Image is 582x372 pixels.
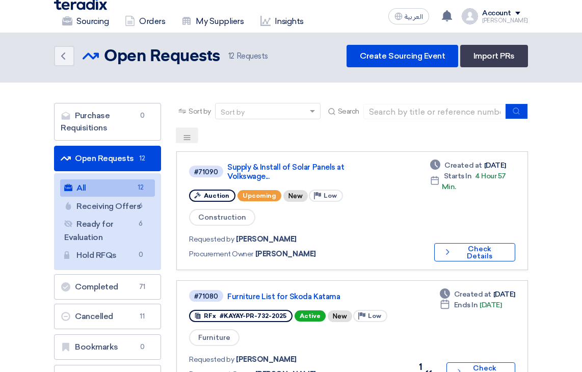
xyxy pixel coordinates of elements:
[136,282,148,292] span: 71
[194,169,218,175] div: #71090
[136,311,148,322] span: 11
[328,310,352,322] div: New
[442,172,506,191] span: 57 Min.
[189,106,211,117] span: Sort by
[60,216,155,246] a: Ready for Evaluation
[462,8,478,24] img: profile_test.png
[54,334,161,360] a: Bookmarks0
[136,111,148,121] span: 0
[189,329,240,346] span: Furniture
[295,310,326,322] span: Active
[194,293,218,300] div: #71080
[135,182,147,193] span: 12
[388,8,429,24] button: العربية
[236,234,297,245] span: [PERSON_NAME]
[54,10,117,33] a: Sourcing
[444,160,482,171] span: Created at
[252,10,312,33] a: Insights
[60,179,155,197] a: All
[136,153,148,164] span: 12
[54,274,161,300] a: Completed71
[475,172,496,180] span: 4 Hour
[434,243,515,261] button: Check Details
[482,18,528,23] div: [PERSON_NAME]
[228,50,268,62] span: Requests
[324,192,337,199] span: Low
[405,13,423,20] span: العربية
[220,312,286,320] span: #KAYAY-PR-732-2025
[444,172,472,180] span: Starts In
[460,45,528,67] a: Import PRs
[104,46,220,67] h2: Open Requests
[237,190,281,201] span: Upcoming
[440,300,502,310] div: [DATE]
[430,160,506,171] div: [DATE]
[54,304,161,329] a: Cancelled11
[189,234,234,245] span: Requested by
[60,247,155,264] a: Hold RFQs
[136,342,148,352] span: 0
[221,107,245,118] div: Sort by
[227,163,350,181] a: Supply & Install of Solar Panels at Volkswage...
[255,249,316,259] span: [PERSON_NAME]
[228,51,234,61] span: 12
[236,354,297,365] span: [PERSON_NAME]
[204,192,229,199] span: Auction
[368,312,381,320] span: Low
[54,146,161,171] a: Open Requests12
[454,300,478,310] span: Ends In
[173,10,252,33] a: My Suppliers
[189,354,234,365] span: Requested by
[347,45,458,67] a: Create Sourcing Event
[117,10,173,33] a: Orders
[135,250,147,260] span: 0
[440,289,515,300] div: [DATE]
[54,103,161,141] a: Purchase Requisitions0
[135,201,147,211] span: 6
[482,9,511,18] div: Account
[189,209,255,226] span: Construction
[454,289,491,300] span: Created at
[189,249,253,259] span: Procurement Owner
[283,190,308,202] div: New
[338,106,359,117] span: Search
[227,292,350,301] a: Furniture List for Skoda Katama
[363,104,506,119] input: Search by title or reference number
[60,198,155,215] a: Receiving Offers
[204,312,216,320] span: RFx
[135,219,147,229] span: 6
